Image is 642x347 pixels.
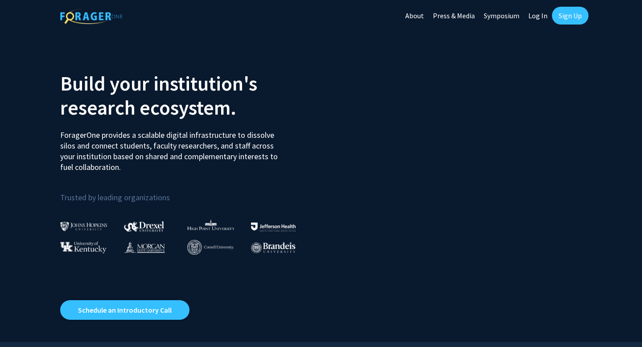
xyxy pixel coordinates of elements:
[60,300,189,320] a: Opens in a new tab
[60,123,284,173] p: ForagerOne provides a scalable digital infrastructure to dissolve silos and connect students, fac...
[124,241,165,253] img: Morgan State University
[60,8,123,24] img: ForagerOne Logo
[552,7,588,25] a: Sign Up
[60,71,314,120] h2: Build your institution's research ecosystem.
[60,180,314,204] p: Trusted by leading organizations
[187,240,234,255] img: Cornell University
[60,222,107,231] img: Johns Hopkins University
[251,223,296,231] img: Thomas Jefferson University
[251,242,296,253] img: Brandeis University
[187,219,235,230] img: High Point University
[60,241,107,253] img: University of Kentucky
[124,221,164,231] img: Drexel University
